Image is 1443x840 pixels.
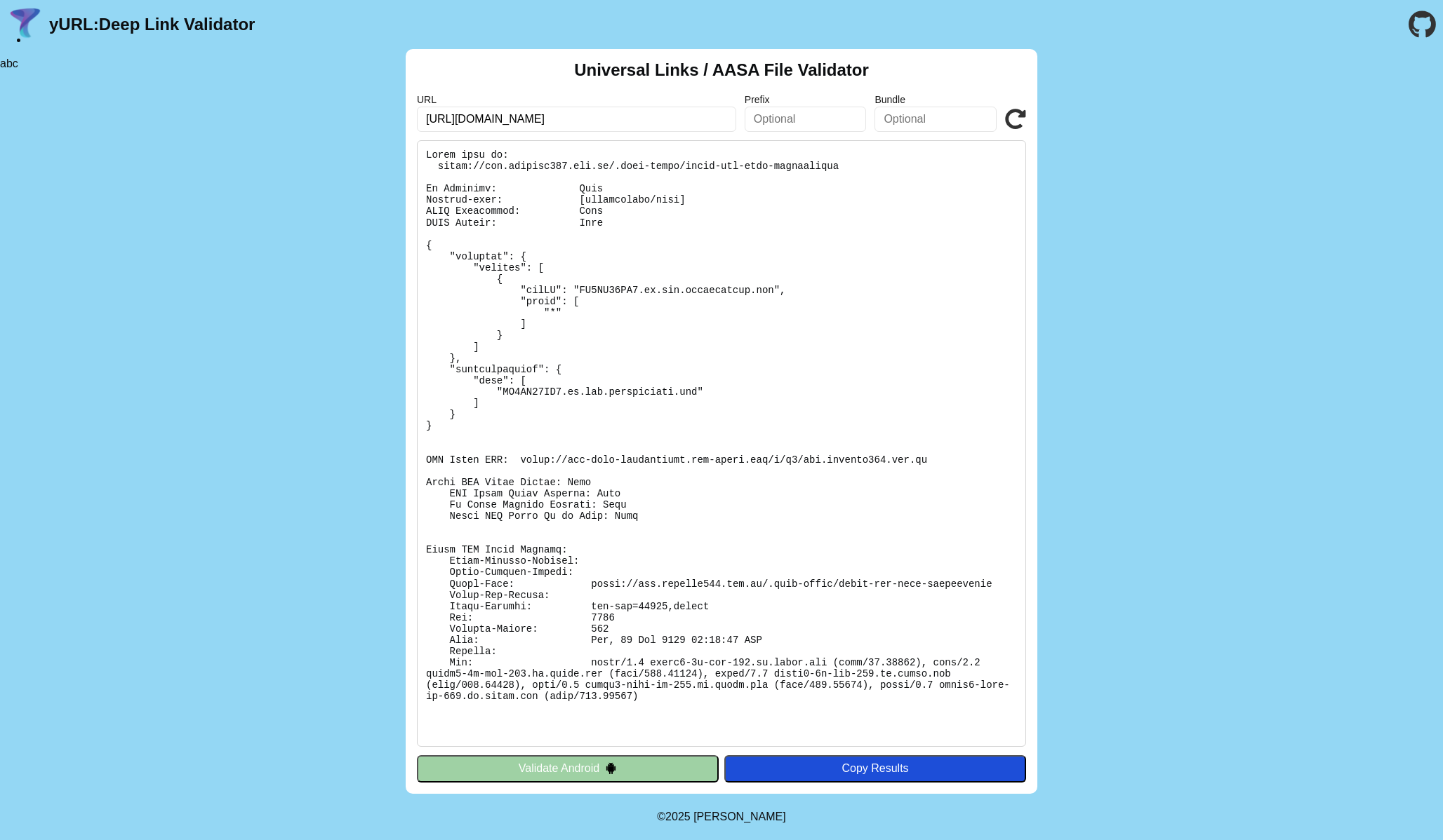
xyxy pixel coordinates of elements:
input: Optional [745,107,867,132]
label: Bundle [875,94,997,105]
img: droidIcon.svg [605,762,617,774]
a: Michael Ibragimchayev's Personal Site [693,811,786,822]
input: Optional [875,107,997,132]
pre: Lorem ipsu do: sitam://con.adipisc387.eli.se/.doei-tempo/incid-utl-etdo-magnaaliqua En Adminimv: ... [417,140,1026,747]
button: Copy Results [724,755,1026,782]
input: Required [417,107,736,132]
footer: © [657,794,785,840]
span: 2025 [665,811,691,822]
button: Validate Android [417,755,719,782]
label: URL [417,94,736,105]
label: Prefix [745,94,867,105]
a: yURL:Deep Link Validator [49,15,255,34]
div: Copy Results [731,762,1019,775]
h2: Universal Links / AASA File Validator [574,60,869,80]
